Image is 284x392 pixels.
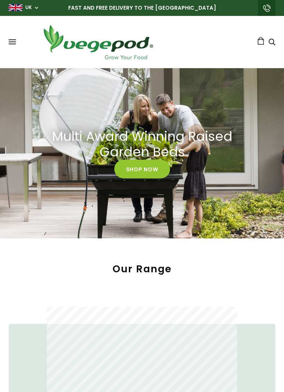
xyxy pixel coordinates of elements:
a: Shop Now [114,159,170,178]
a: Search [268,39,275,46]
h2: Our Range [9,263,275,275]
a: Multi Award Winning Raised Garden Beds [30,128,254,160]
img: Vegepod [37,23,159,61]
img: gb_large.png [9,4,23,11]
a: UK [25,4,32,11]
